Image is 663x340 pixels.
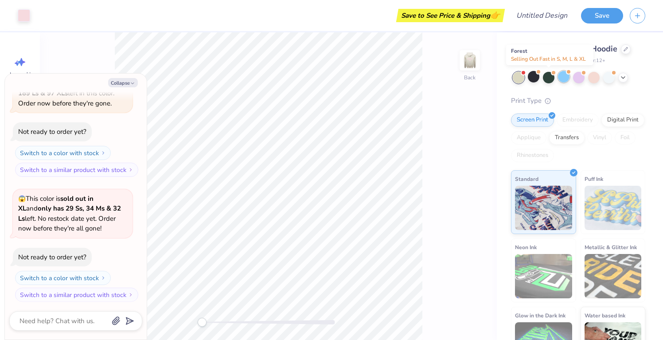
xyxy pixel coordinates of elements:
[585,254,642,298] img: Metallic & Glitter Ink
[18,204,121,223] strong: only has 29 Ss, 34 Ms & 32 Ls
[10,71,31,78] span: Image AI
[585,174,603,184] span: Puff Ink
[585,311,625,320] span: Water based Ink
[15,271,111,285] button: Switch to a color with stock
[511,96,645,106] div: Print Type
[509,7,574,24] input: Untitled Design
[511,113,554,127] div: Screen Print
[464,74,476,82] div: Back
[128,292,133,297] img: Switch to a similar product with stock
[101,275,106,281] img: Switch to a color with stock
[515,254,572,298] img: Neon Ink
[615,131,636,145] div: Foil
[18,195,26,203] span: 😱
[398,9,503,22] div: Save to See Price & Shipping
[581,8,623,23] button: Save
[15,163,138,177] button: Switch to a similar product with stock
[15,146,111,160] button: Switch to a color with stock
[18,79,114,108] span: There are left in this color. Order now before they're gone.
[585,242,637,252] span: Metallic & Glitter Ink
[511,149,554,162] div: Rhinestones
[515,311,565,320] span: Glow in the Dark Ink
[506,45,593,65] div: Forest
[198,318,207,327] div: Accessibility label
[18,253,86,262] div: Not ready to order yet?
[461,51,479,69] img: Back
[511,131,546,145] div: Applique
[511,55,586,63] span: Selling Out Fast in S, M, L & XL
[128,167,133,172] img: Switch to a similar product with stock
[515,186,572,230] img: Standard
[515,174,538,184] span: Standard
[601,113,644,127] div: Digital Print
[15,288,138,302] button: Switch to a similar product with stock
[18,127,86,136] div: Not ready to order yet?
[101,150,106,156] img: Switch to a color with stock
[490,10,500,20] span: 👉
[587,131,612,145] div: Vinyl
[549,131,585,145] div: Transfers
[557,113,599,127] div: Embroidery
[18,194,121,233] span: This color is and left. No restock date yet. Order now before they're all gone!
[585,186,642,230] img: Puff Ink
[515,242,537,252] span: Neon Ink
[108,78,138,87] button: Collapse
